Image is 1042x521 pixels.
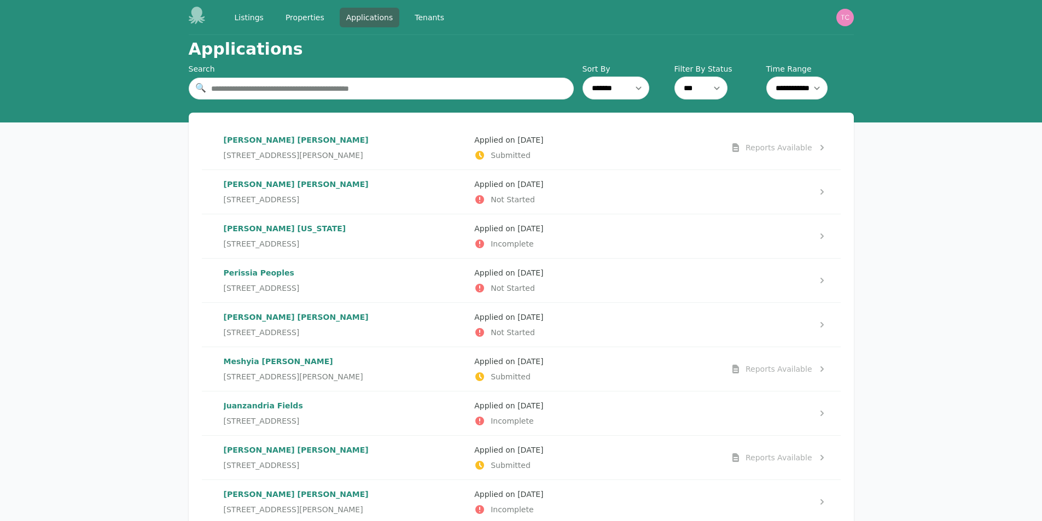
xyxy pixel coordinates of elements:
p: Applied on [474,134,717,145]
a: Juanzandria Fields[STREET_ADDRESS]Applied on [DATE]Incomplete [202,391,841,435]
p: Incomplete [474,238,717,249]
time: [DATE] [517,268,543,277]
a: Applications [340,8,400,27]
span: [STREET_ADDRESS][PERSON_NAME] [224,504,363,515]
p: Applied on [474,444,717,455]
div: Reports Available [746,364,812,374]
label: Filter By Status [674,63,762,74]
p: [PERSON_NAME] [PERSON_NAME] [224,312,466,323]
time: [DATE] [517,357,543,366]
p: Submitted [474,371,717,382]
time: [DATE] [517,224,543,233]
a: Meshyia [PERSON_NAME][STREET_ADDRESS][PERSON_NAME]Applied on [DATE]SubmittedReports Available [202,347,841,391]
p: Submitted [474,460,717,471]
span: [STREET_ADDRESS] [224,415,300,426]
p: Incomplete [474,415,717,426]
a: [PERSON_NAME] [PERSON_NAME][STREET_ADDRESS]Applied on [DATE]Not Started [202,303,841,347]
time: [DATE] [517,401,543,410]
span: [STREET_ADDRESS] [224,238,300,249]
p: Incomplete [474,504,717,515]
p: Applied on [474,489,717,500]
label: Time Range [766,63,854,74]
a: [PERSON_NAME] [US_STATE][STREET_ADDRESS]Applied on [DATE]Incomplete [202,214,841,258]
a: Listings [228,8,270,27]
span: [STREET_ADDRESS][PERSON_NAME] [224,371,363,382]
p: Applied on [474,223,717,234]
p: Submitted [474,150,717,161]
a: Properties [279,8,331,27]
p: Not Started [474,283,717,294]
p: [PERSON_NAME] [PERSON_NAME] [224,134,466,145]
p: Not Started [474,194,717,205]
p: Perissia Peoples [224,267,466,278]
span: [STREET_ADDRESS] [224,194,300,205]
p: [PERSON_NAME] [PERSON_NAME] [224,489,466,500]
label: Sort By [583,63,670,74]
span: [STREET_ADDRESS][PERSON_NAME] [224,150,363,161]
a: [PERSON_NAME] [PERSON_NAME][STREET_ADDRESS]Applied on [DATE]Not Started [202,170,841,214]
p: Applied on [474,400,717,411]
p: Applied on [474,312,717,323]
p: [PERSON_NAME] [PERSON_NAME] [224,179,466,190]
h1: Applications [189,39,303,59]
div: Search [189,63,574,74]
p: [PERSON_NAME] [PERSON_NAME] [224,444,466,455]
time: [DATE] [517,446,543,454]
div: Reports Available [746,452,812,463]
time: [DATE] [517,313,543,321]
time: [DATE] [517,490,543,499]
time: [DATE] [517,136,543,144]
p: Meshyia [PERSON_NAME] [224,356,466,367]
span: [STREET_ADDRESS] [224,283,300,294]
p: Juanzandria Fields [224,400,466,411]
p: Applied on [474,267,717,278]
div: Reports Available [746,142,812,153]
p: Not Started [474,327,717,338]
p: [PERSON_NAME] [US_STATE] [224,223,466,234]
time: [DATE] [517,180,543,189]
a: [PERSON_NAME] [PERSON_NAME][STREET_ADDRESS]Applied on [DATE]SubmittedReports Available [202,436,841,479]
a: [PERSON_NAME] [PERSON_NAME][STREET_ADDRESS][PERSON_NAME]Applied on [DATE]SubmittedReports Available [202,126,841,169]
a: Tenants [408,8,451,27]
p: Applied on [474,179,717,190]
span: [STREET_ADDRESS] [224,460,300,471]
a: Perissia Peoples[STREET_ADDRESS]Applied on [DATE]Not Started [202,259,841,302]
p: Applied on [474,356,717,367]
span: [STREET_ADDRESS] [224,327,300,338]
